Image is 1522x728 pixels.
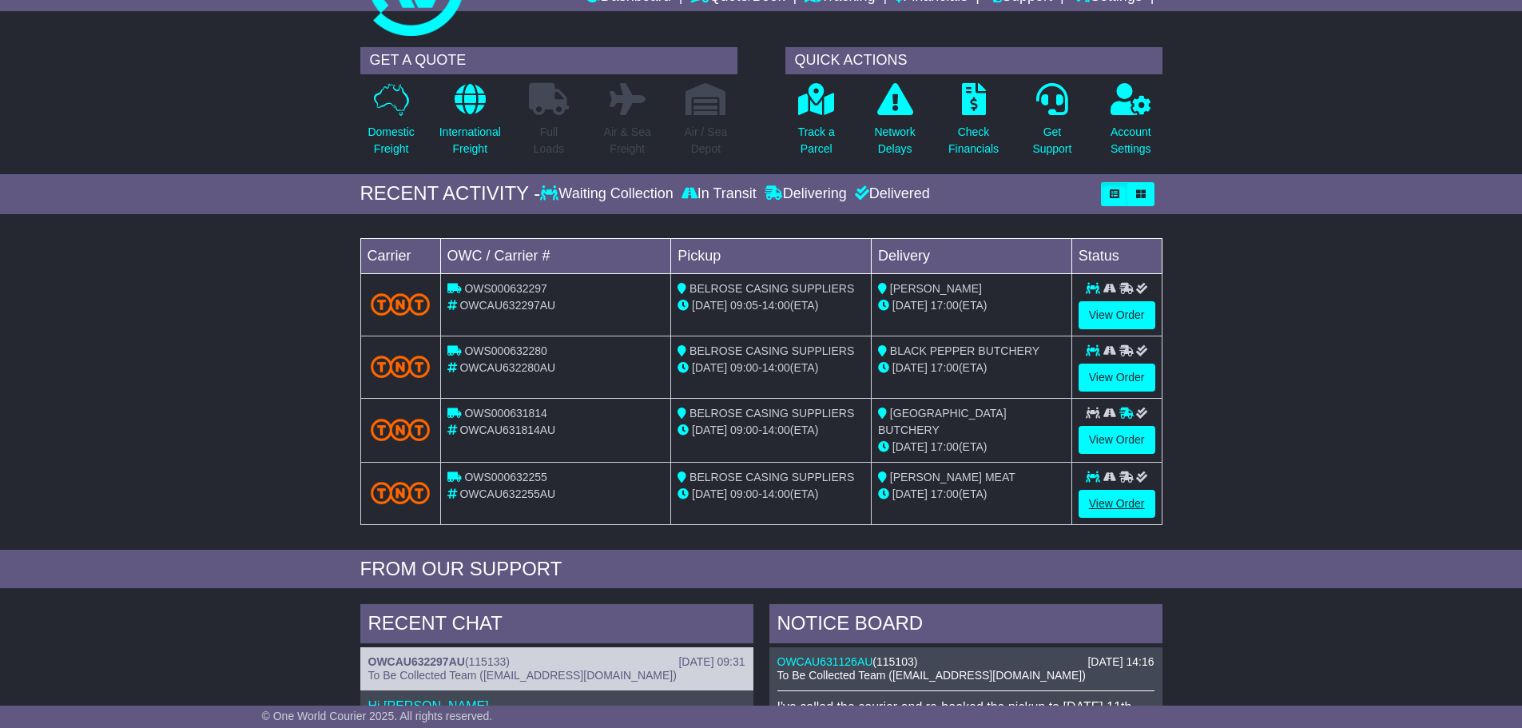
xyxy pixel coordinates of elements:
[892,487,928,500] span: [DATE]
[890,344,1039,357] span: BLACK PEPPER BUTCHERY
[761,185,851,203] div: Delivering
[368,655,465,668] a: OWCAU632297AU
[1071,238,1162,273] td: Status
[878,297,1065,314] div: (ETA)
[1079,301,1155,329] a: View Order
[874,124,915,157] p: Network Delays
[777,655,873,668] a: OWCAU631126AU
[878,486,1065,503] div: (ETA)
[371,293,431,315] img: TNT_Domestic.png
[1079,426,1155,454] a: View Order
[671,238,872,273] td: Pickup
[931,299,959,312] span: 17:00
[785,47,1162,74] div: QUICK ACTIONS
[762,361,790,374] span: 14:00
[368,655,745,669] div: ( )
[1032,124,1071,157] p: Get Support
[777,669,1086,682] span: To Be Collected Team ([EMAIL_ADDRESS][DOMAIN_NAME])
[730,487,758,500] span: 09:00
[464,282,547,295] span: OWS000632297
[876,655,914,668] span: 115103
[730,299,758,312] span: 09:05
[689,344,854,357] span: BELROSE CASING SUPPLIERS
[368,669,677,682] span: To Be Collected Team ([EMAIL_ADDRESS][DOMAIN_NAME])
[878,439,1065,455] div: (ETA)
[360,182,541,205] div: RECENT ACTIVITY -
[692,299,727,312] span: [DATE]
[678,422,864,439] div: - (ETA)
[367,82,415,166] a: DomesticFreight
[529,124,569,157] p: Full Loads
[368,124,414,157] p: Domestic Freight
[873,82,916,166] a: NetworkDelays
[730,361,758,374] span: 09:00
[459,487,555,500] span: OWCAU632255AU
[262,710,493,722] span: © One World Courier 2025. All rights reserved.
[948,82,999,166] a: CheckFinancials
[762,487,790,500] span: 14:00
[931,440,959,453] span: 17:00
[689,471,854,483] span: BELROSE CASING SUPPLIERS
[678,486,864,503] div: - (ETA)
[892,299,928,312] span: [DATE]
[360,47,737,74] div: GET A QUOTE
[1111,124,1151,157] p: Account Settings
[678,297,864,314] div: - (ETA)
[678,185,761,203] div: In Transit
[851,185,930,203] div: Delivered
[1110,82,1152,166] a: AccountSettings
[368,698,745,714] p: Hi [PERSON_NAME],
[878,407,1007,436] span: [GEOGRAPHIC_DATA] BUTCHERY
[890,282,982,295] span: [PERSON_NAME]
[689,282,854,295] span: BELROSE CASING SUPPLIERS
[692,487,727,500] span: [DATE]
[689,407,854,420] span: BELROSE CASING SUPPLIERS
[798,124,835,157] p: Track a Parcel
[371,356,431,377] img: TNT_Domestic.png
[762,299,790,312] span: 14:00
[440,238,671,273] td: OWC / Carrier #
[540,185,677,203] div: Waiting Collection
[931,361,959,374] span: 17:00
[439,82,502,166] a: InternationalFreight
[730,424,758,436] span: 09:00
[464,471,547,483] span: OWS000632255
[769,604,1162,647] div: NOTICE BOARD
[892,440,928,453] span: [DATE]
[878,360,1065,376] div: (ETA)
[777,655,1154,669] div: ( )
[948,124,999,157] p: Check Financials
[892,361,928,374] span: [DATE]
[469,655,507,668] span: 115133
[678,655,745,669] div: [DATE] 09:31
[931,487,959,500] span: 17:00
[692,361,727,374] span: [DATE]
[360,604,753,647] div: RECENT CHAT
[459,361,555,374] span: OWCAU632280AU
[685,124,728,157] p: Air / Sea Depot
[360,558,1162,581] div: FROM OUR SUPPORT
[371,482,431,503] img: TNT_Domestic.png
[1087,655,1154,669] div: [DATE] 14:16
[1079,364,1155,392] a: View Order
[371,419,431,440] img: TNT_Domestic.png
[459,299,555,312] span: OWCAU632297AU
[762,424,790,436] span: 14:00
[871,238,1071,273] td: Delivery
[464,407,547,420] span: OWS000631814
[360,238,440,273] td: Carrier
[439,124,501,157] p: International Freight
[459,424,555,436] span: OWCAU631814AU
[890,471,1015,483] span: [PERSON_NAME] MEAT
[797,82,836,166] a: Track aParcel
[1031,82,1072,166] a: GetSupport
[464,344,547,357] span: OWS000632280
[678,360,864,376] div: - (ETA)
[692,424,727,436] span: [DATE]
[604,124,651,157] p: Air & Sea Freight
[1079,490,1155,518] a: View Order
